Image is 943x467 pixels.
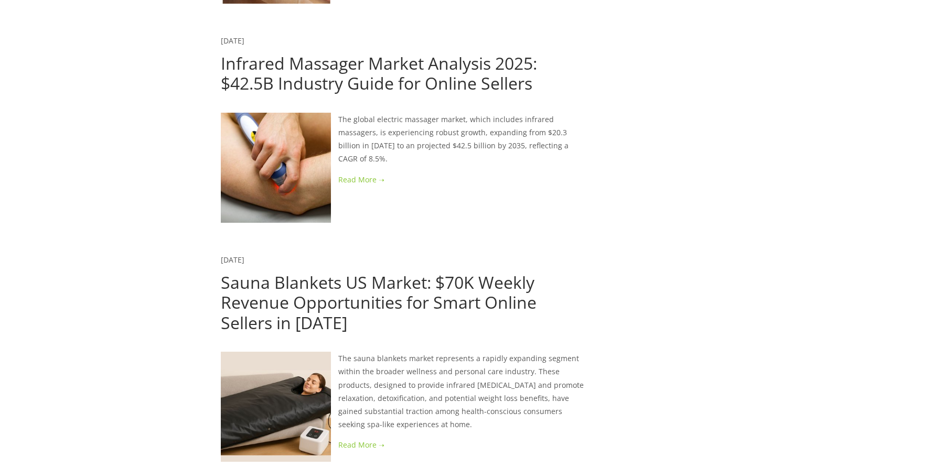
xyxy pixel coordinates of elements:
[221,255,244,265] a: [DATE]
[221,52,537,94] a: Infrared Massager Market Analysis 2025: $42.5B Industry Guide for Online Sellers
[221,113,588,166] p: The global electric massager market, which includes infrared massagers, is experiencing robust gr...
[221,271,537,334] a: Sauna Blankets US Market: $70K Weekly Revenue Opportunities for Smart Online Sellers in [DATE]
[221,352,331,462] img: Sauna Blankets US Market: $70K Weekly Revenue Opportunities for Smart Online Sellers in 2025
[221,352,588,431] p: The sauna blankets market represents a rapidly expanding segment within the broader wellness and ...
[221,113,331,223] img: Infrared Massager Market Analysis 2025: $42.5B Industry Guide for Online Sellers
[221,36,244,46] a: [DATE]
